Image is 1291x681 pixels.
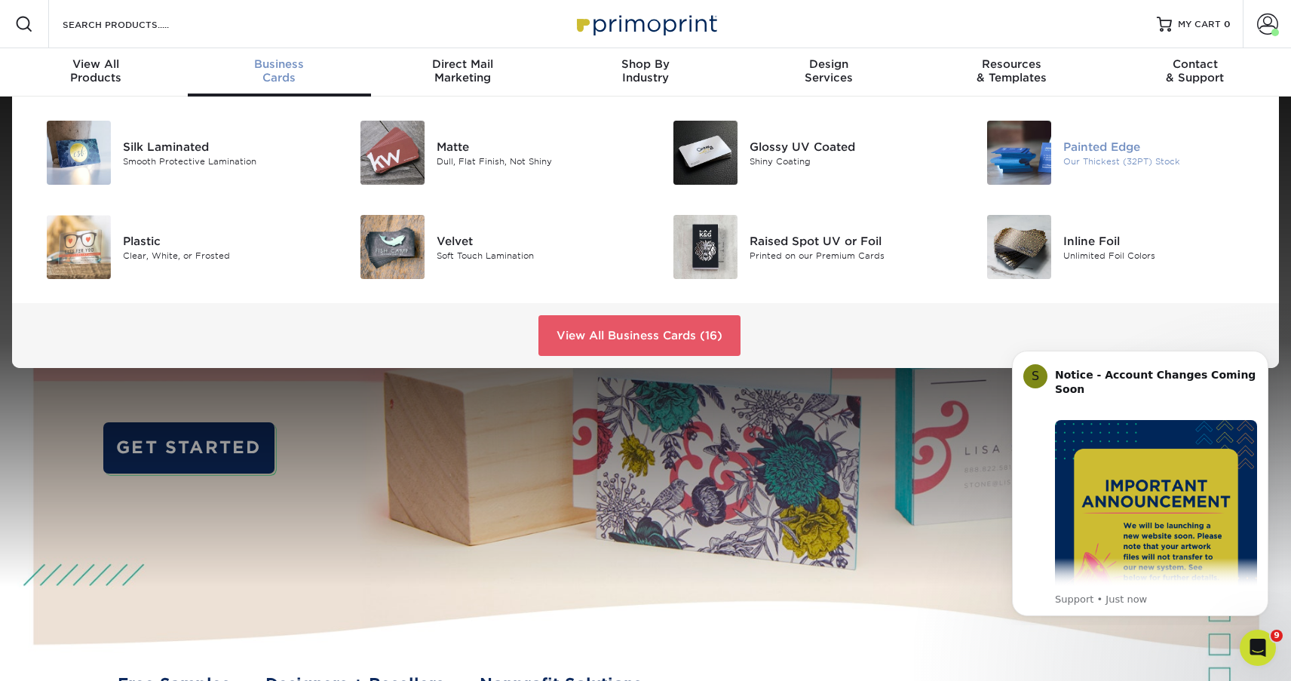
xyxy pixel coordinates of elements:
[123,249,320,262] div: Clear, White, or Frosted
[437,249,634,262] div: Soft Touch Lamination
[188,57,371,84] div: Cards
[437,155,634,167] div: Dull, Flat Finish, Not Shiny
[1063,138,1261,155] div: Painted Edge
[1271,630,1283,642] span: 9
[920,48,1103,97] a: Resources& Templates
[1103,48,1286,97] a: Contact& Support
[188,48,371,97] a: BusinessCards
[437,138,634,155] div: Matte
[1103,57,1286,71] span: Contact
[1063,249,1261,262] div: Unlimited Foil Colors
[673,215,737,279] img: Raised Spot UV or Foil Business Cards
[1224,19,1231,29] span: 0
[371,48,554,97] a: Direct MailMarketing
[47,215,111,279] img: Plastic Business Cards
[920,57,1103,71] span: Resources
[360,121,425,185] img: Matte Business Cards
[30,115,321,191] a: Silk Laminated Business Cards Silk Laminated Smooth Protective Lamination
[657,209,948,285] a: Raised Spot UV or Foil Business Cards Raised Spot UV or Foil Printed on our Premium Cards
[737,48,920,97] a: DesignServices
[673,121,737,185] img: Glossy UV Coated Business Cards
[360,215,425,279] img: Velvet Business Cards
[1063,232,1261,249] div: Inline Foil
[570,8,721,40] img: Primoprint
[371,57,554,71] span: Direct Mail
[737,57,920,84] div: Services
[371,57,554,84] div: Marketing
[750,155,947,167] div: Shiny Coating
[737,57,920,71] span: Design
[123,155,320,167] div: Smooth Protective Lamination
[538,315,741,356] a: View All Business Cards (16)
[1103,57,1286,84] div: & Support
[5,57,188,71] span: View All
[437,232,634,249] div: Velvet
[344,209,635,285] a: Velvet Business Cards Velvet Soft Touch Lamination
[554,57,737,84] div: Industry
[47,121,111,185] img: Silk Laminated Business Cards
[1240,630,1276,666] iframe: Intercom live chat
[971,115,1262,191] a: Painted Edge Business Cards Painted Edge Our Thickest (32PT) Stock
[657,115,948,191] a: Glossy UV Coated Business Cards Glossy UV Coated Shiny Coating
[344,115,635,191] a: Matte Business Cards Matte Dull, Flat Finish, Not Shiny
[188,57,371,71] span: Business
[123,138,320,155] div: Silk Laminated
[554,57,737,71] span: Shop By
[987,121,1051,185] img: Painted Edge Business Cards
[61,15,208,33] input: SEARCH PRODUCTS.....
[123,232,320,249] div: Plastic
[750,138,947,155] div: Glossy UV Coated
[30,209,321,285] a: Plastic Business Cards Plastic Clear, White, or Frosted
[1063,155,1261,167] div: Our Thickest (32PT) Stock
[554,48,737,97] a: Shop ByIndustry
[971,209,1262,285] a: Inline Foil Business Cards Inline Foil Unlimited Foil Colors
[989,337,1291,625] iframe: Intercom notifications message
[1178,18,1221,31] span: MY CART
[920,57,1103,84] div: & Templates
[987,215,1051,279] img: Inline Foil Business Cards
[750,232,947,249] div: Raised Spot UV or Foil
[5,48,188,97] a: View AllProducts
[750,249,947,262] div: Printed on our Premium Cards
[5,57,188,84] div: Products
